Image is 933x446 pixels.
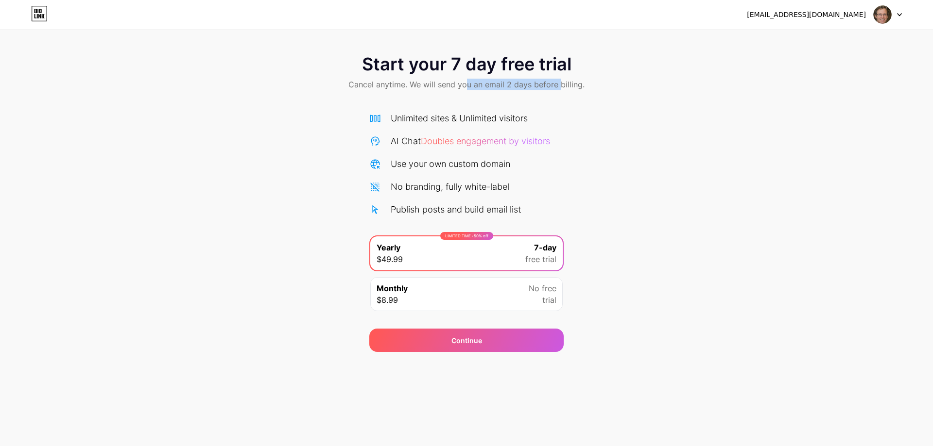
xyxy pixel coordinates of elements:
div: AI Chat [391,134,550,148]
span: $8.99 [377,294,398,306]
img: Ewan Harper [873,5,892,24]
div: No branding, fully white-label [391,180,509,193]
span: 7-day [534,242,556,253]
span: Yearly [377,242,400,253]
div: [EMAIL_ADDRESS][DOMAIN_NAME] [747,10,866,20]
div: LIMITED TIME : 50% off [440,232,493,240]
span: free trial [525,253,556,265]
div: Continue [451,335,482,346]
span: trial [542,294,556,306]
div: Unlimited sites & Unlimited visitors [391,112,528,125]
span: No free [529,282,556,294]
span: $49.99 [377,253,403,265]
span: Doubles engagement by visitors [421,136,550,146]
span: Start your 7 day free trial [362,54,571,74]
div: Publish posts and build email list [391,203,521,216]
span: Monthly [377,282,408,294]
div: Use your own custom domain [391,157,510,170]
span: Cancel anytime. We will send you an email 2 days before billing. [348,79,585,90]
